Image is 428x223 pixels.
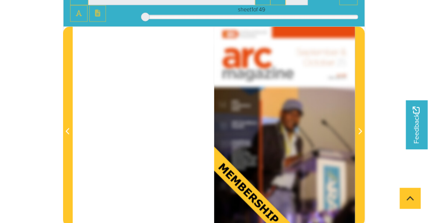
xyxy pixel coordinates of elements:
button: Open transcription window [89,5,106,22]
a: Would you like to provide feedback? [406,100,428,149]
span: 1 [252,5,254,14]
div: sheet of 49 [145,5,358,14]
button: Toggle text selection (Alt+T) [70,5,88,22]
button: Scroll to top [400,188,421,209]
span: Feedback [411,107,422,144]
